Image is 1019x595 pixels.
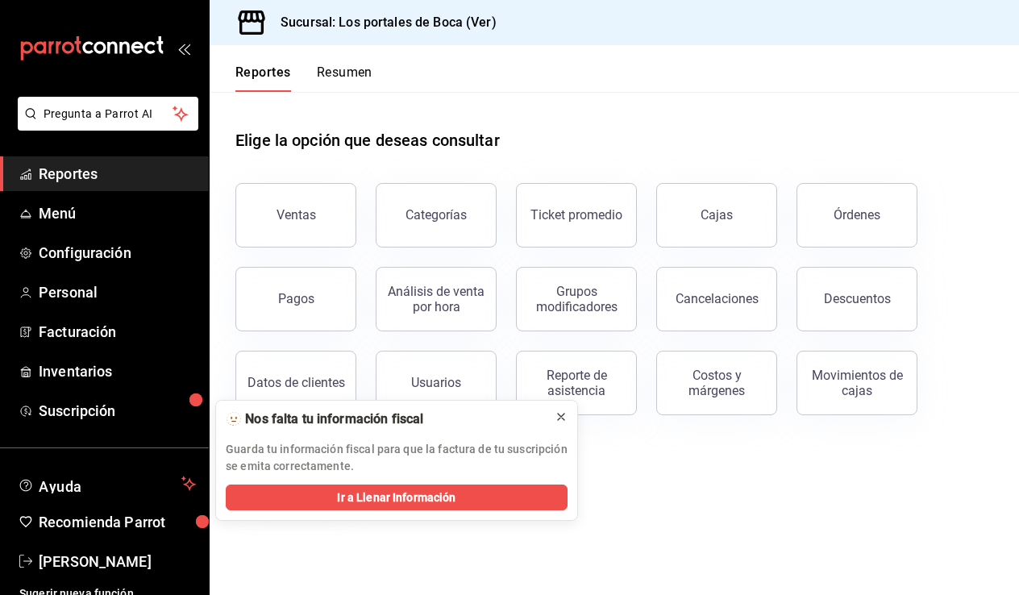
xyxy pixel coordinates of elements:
[247,375,345,390] div: Datos de clientes
[39,400,196,422] span: Suscripción
[226,410,542,428] div: 🫥 Nos falta tu información fiscal
[39,511,196,533] span: Recomienda Parrot
[796,183,917,248] button: Órdenes
[39,551,196,572] span: [PERSON_NAME]
[656,267,777,331] button: Cancelaciones
[526,284,626,314] div: Grupos modificadores
[834,207,880,223] div: Órdenes
[278,291,314,306] div: Pagos
[516,183,637,248] button: Ticket promedio
[11,117,198,134] a: Pregunta a Parrot AI
[317,64,372,92] button: Resumen
[656,183,777,248] a: Cajas
[44,106,173,123] span: Pregunta a Parrot AI
[526,368,626,398] div: Reporte de asistencia
[376,267,497,331] button: Análisis de venta por hora
[406,207,467,223] div: Categorías
[39,242,196,264] span: Configuración
[39,474,175,493] span: Ayuda
[226,485,568,510] button: Ir a Llenar Información
[676,291,759,306] div: Cancelaciones
[376,183,497,248] button: Categorías
[226,441,568,475] p: Guarda tu información fiscal para que la factura de tu suscripción se emita correctamente.
[39,202,196,224] span: Menú
[235,267,356,331] button: Pagos
[337,489,455,506] span: Ir a Llenar Información
[235,183,356,248] button: Ventas
[235,64,372,92] div: navigation tabs
[807,368,907,398] div: Movimientos de cajas
[516,267,637,331] button: Grupos modificadores
[824,291,891,306] div: Descuentos
[376,351,497,415] button: Usuarios
[656,351,777,415] button: Costos y márgenes
[667,368,767,398] div: Costos y márgenes
[530,207,622,223] div: Ticket promedio
[268,13,497,32] h3: Sucursal: Los portales de Boca (Ver)
[18,97,198,131] button: Pregunta a Parrot AI
[39,163,196,185] span: Reportes
[235,128,500,152] h1: Elige la opción que deseas consultar
[796,351,917,415] button: Movimientos de cajas
[39,321,196,343] span: Facturación
[177,42,190,55] button: open_drawer_menu
[235,64,291,92] button: Reportes
[39,281,196,303] span: Personal
[386,284,486,314] div: Análisis de venta por hora
[39,360,196,382] span: Inventarios
[516,351,637,415] button: Reporte de asistencia
[235,351,356,415] button: Datos de clientes
[277,207,316,223] div: Ventas
[411,375,461,390] div: Usuarios
[701,206,734,225] div: Cajas
[796,267,917,331] button: Descuentos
